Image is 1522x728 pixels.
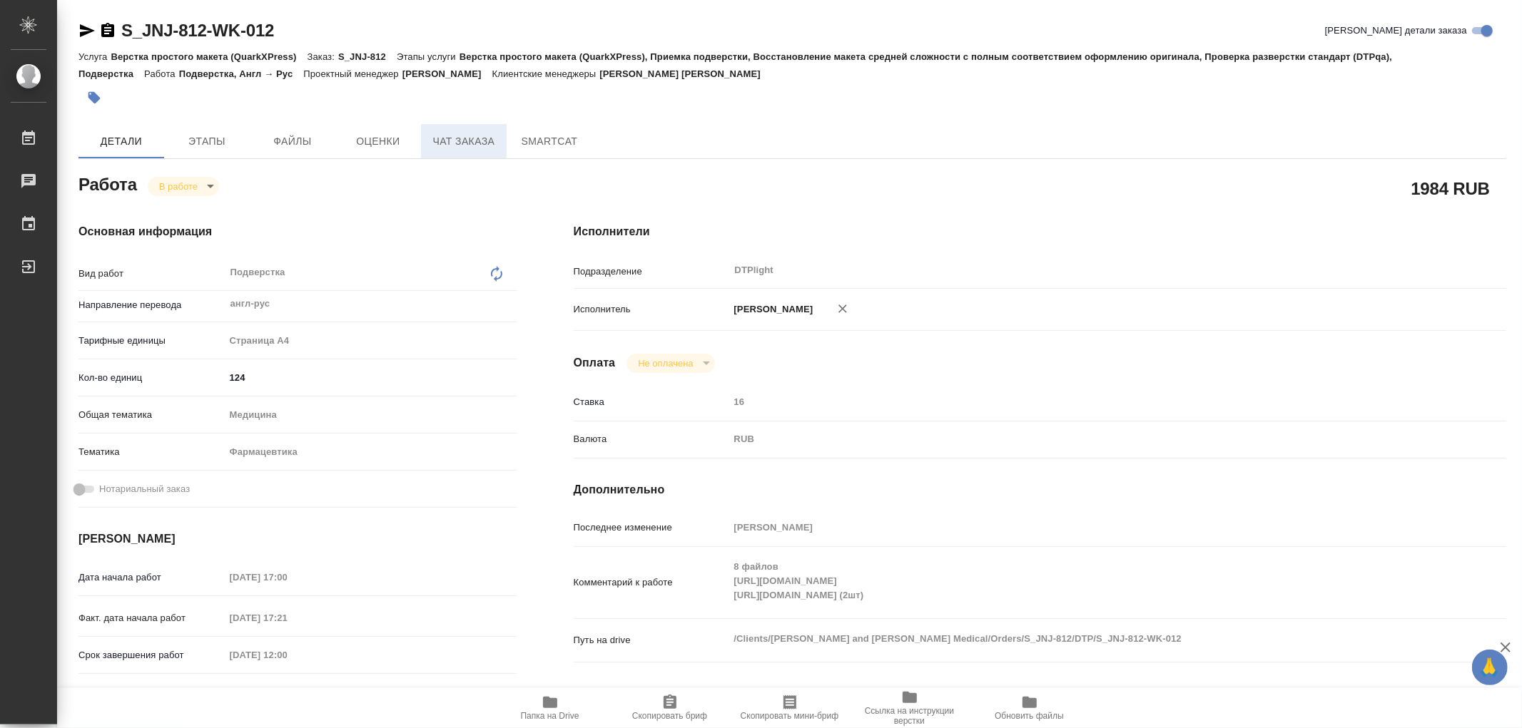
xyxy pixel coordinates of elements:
button: Скопировать мини-бриф [730,688,850,728]
p: Проектный менеджер [303,68,402,79]
p: Дата начала работ [78,570,225,585]
input: Пустое поле [225,607,350,628]
p: Работа [144,68,179,79]
button: Скопировать ссылку [99,22,116,39]
span: Ссылка на инструкции верстки [858,706,961,726]
input: Пустое поле [225,645,350,665]
input: Пустое поле [729,391,1429,412]
span: Скопировать бриф [632,711,707,721]
div: RUB [729,427,1429,451]
a: S_JNJ-812-WK-012 [121,21,274,40]
p: Вид работ [78,267,225,281]
button: Папка на Drive [490,688,610,728]
p: Верстка простого макета (QuarkXPress), Приемка подверстки, Восстановление макета средней сложност... [78,51,1392,79]
button: Скопировать бриф [610,688,730,728]
p: [PERSON_NAME] [PERSON_NAME] [599,68,771,79]
p: Факт. дата начала работ [78,611,225,625]
p: Последнее изменение [574,521,729,535]
h4: Оплата [574,354,616,371]
h2: Работа [78,170,137,196]
span: 🙏 [1478,652,1502,682]
button: Обновить файлы [970,688,1090,728]
span: Нотариальный заказ [99,482,190,496]
p: Тематика [78,445,225,459]
span: Файлы [258,133,327,150]
p: Этапы услуги [397,51,460,62]
p: [PERSON_NAME] [729,302,813,317]
p: Заказ: [308,51,338,62]
input: ✎ Введи что-нибудь [225,367,517,388]
h4: Дополнительно [574,481,1506,498]
button: Добавить тэг [78,82,110,113]
button: В работе [155,180,202,193]
div: В работе [626,354,714,373]
p: Верстка простого макета (QuarkXPress) [111,51,307,62]
p: Комментарий к работе [574,575,729,590]
p: Путь на drive [574,633,729,647]
button: Скопировать ссылку для ЯМессенджера [78,22,96,39]
button: Ссылка на инструкции верстки [850,688,970,728]
button: Удалить исполнителя [827,293,858,324]
p: Валюта [574,432,729,446]
p: Исполнитель [574,302,729,317]
h4: [PERSON_NAME] [78,530,517,548]
h2: 1984 RUB [1411,176,1490,200]
span: Папка на Drive [521,711,579,721]
div: Фармацевтика [225,440,517,464]
h4: Исполнители [574,223,1506,240]
span: Детали [87,133,156,150]
span: SmartCat [515,133,584,150]
div: Страница А4 [225,329,517,353]
textarea: /Clients/[PERSON_NAME] and [PERSON_NAME] Medical/Orders/S_JNJ-812/DTP/S_JNJ-812-WK-012 [729,627,1429,651]
span: [PERSON_NAME] детали заказа [1325,24,1467,38]
p: Услуга [78,51,111,62]
p: Направление перевода [78,298,225,312]
p: Тарифные единицы [78,334,225,348]
p: Ставка [574,395,729,409]
span: Этапы [173,133,241,150]
div: В работе [148,177,219,196]
div: Медицина [225,403,517,427]
p: S_JNJ-812 [338,51,397,62]
p: Срок завершения работ [78,648,225,662]
p: Клиентские менеджеры [492,68,600,79]
span: Чат заказа [430,133,498,150]
button: Не оплачена [634,357,697,369]
h4: Основная информация [78,223,517,240]
p: Кол-во единиц [78,371,225,385]
span: Скопировать мини-бриф [741,711,838,721]
input: Пустое поле [729,517,1429,538]
p: [PERSON_NAME] [402,68,492,79]
span: Обновить файлы [995,711,1064,721]
p: Подразделение [574,265,729,279]
p: Общая тематика [78,408,225,422]
input: Пустое поле [225,567,350,588]
span: Оценки [344,133,412,150]
textarea: 8 файлов [URL][DOMAIN_NAME] [URL][DOMAIN_NAME] (2шт) [729,555,1429,607]
button: 🙏 [1472,650,1508,685]
p: Подверстка, Англ → Рус [179,68,304,79]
